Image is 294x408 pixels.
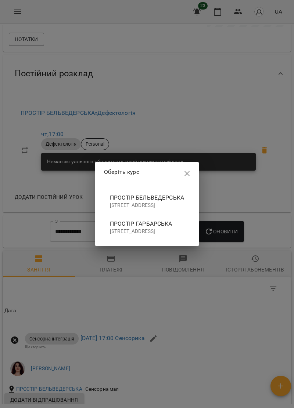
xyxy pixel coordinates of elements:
[110,193,184,202] span: ПРОСТІР БЕЛЬВЕДЕРСЬКА
[104,188,190,214] button: ПРОСТІР БЕЛЬВЕДЕРСЬКА[STREET_ADDRESS]
[110,202,184,209] p: [STREET_ADDRESS]
[104,168,139,176] p: Оберіть курс
[110,219,184,228] span: ПРОСТІР ГАРБАРСЬКА
[110,228,184,235] p: [STREET_ADDRESS]
[104,214,190,240] button: ПРОСТІР ГАРБАРСЬКА[STREET_ADDRESS]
